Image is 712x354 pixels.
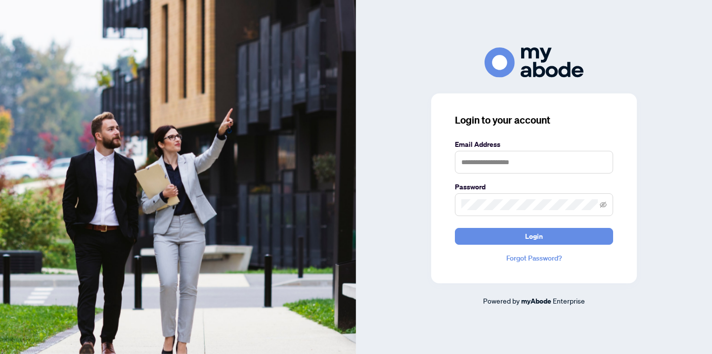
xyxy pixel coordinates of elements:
h3: Login to your account [455,113,613,127]
span: Login [525,228,543,244]
span: Enterprise [553,296,585,305]
label: Password [455,181,613,192]
a: myAbode [521,296,551,307]
span: Powered by [483,296,520,305]
label: Email Address [455,139,613,150]
a: Forgot Password? [455,253,613,264]
button: Login [455,228,613,245]
span: eye-invisible [600,201,607,208]
img: ma-logo [485,47,583,78]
